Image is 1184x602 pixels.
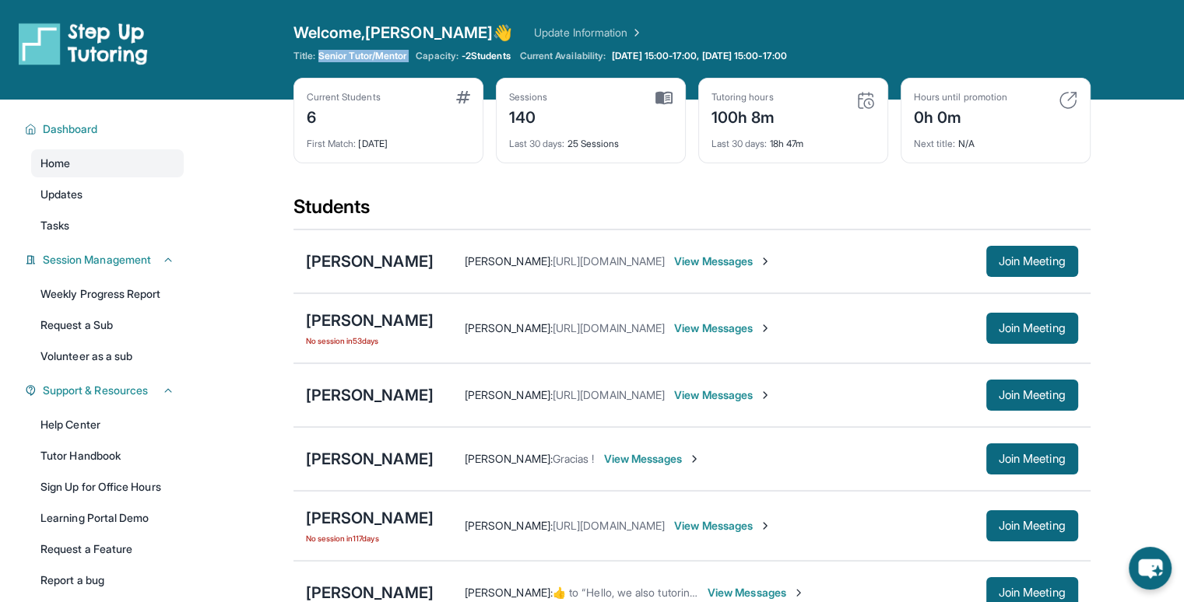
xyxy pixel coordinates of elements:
[999,390,1066,400] span: Join Meeting
[627,25,643,40] img: Chevron Right
[465,254,553,268] span: [PERSON_NAME] :
[306,310,434,331] div: [PERSON_NAME]
[553,388,665,401] span: [URL][DOMAIN_NAME]
[31,280,184,308] a: Weekly Progress Report
[509,128,673,150] div: 25 Sessions
[37,383,174,398] button: Support & Resources
[31,411,184,439] a: Help Center
[986,246,1078,277] button: Join Meeting
[31,473,184,501] a: Sign Up for Office Hours
[37,252,174,268] button: Session Management
[1059,91,1077,110] img: card
[603,451,701,467] span: View Messages
[759,255,771,268] img: Chevron-Right
[31,342,184,370] a: Volunteer as a sub
[986,443,1078,474] button: Join Meeting
[688,453,701,465] img: Chevron-Right
[43,252,151,268] span: Session Management
[986,380,1078,411] button: Join Meeting
[456,91,470,103] img: card
[43,121,98,137] span: Dashboard
[711,103,775,128] div: 100h 8m
[293,194,1091,229] div: Students
[520,50,606,62] span: Current Availability:
[31,566,184,594] a: Report a bug
[509,103,548,128] div: 140
[465,388,553,401] span: [PERSON_NAME] :
[307,91,381,103] div: Current Students
[553,254,665,268] span: [URL][DOMAIN_NAME]
[465,321,553,334] span: [PERSON_NAME] :
[465,586,553,599] span: [PERSON_NAME] :
[553,519,665,532] span: [URL][DOMAIN_NAME]
[674,320,771,336] span: View Messages
[40,218,69,233] span: Tasks
[999,454,1066,464] span: Join Meeting
[914,103,1007,128] div: 0h 0m
[465,452,553,465] span: [PERSON_NAME] :
[674,387,771,403] span: View Messages
[759,520,771,532] img: Chevron-Right
[986,313,1078,344] button: Join Meeting
[31,442,184,470] a: Tutor Handbook
[318,50,406,62] span: Senior Tutor/Mentor
[307,128,470,150] div: [DATE]
[306,448,434,470] div: [PERSON_NAME]
[609,50,790,62] a: [DATE] 15:00-17:00, [DATE] 15:00-17:00
[534,25,643,40] a: Update Information
[307,138,357,149] span: First Match :
[31,311,184,339] a: Request a Sub
[655,91,673,105] img: card
[914,128,1077,150] div: N/A
[553,452,595,465] span: Gracias !
[40,187,83,202] span: Updates
[711,91,775,103] div: Tutoring hours
[31,535,184,563] a: Request a Feature
[19,22,148,65] img: logo
[40,156,70,171] span: Home
[674,254,771,269] span: View Messages
[759,389,771,401] img: Chevron-Right
[1129,547,1172,590] button: chat-button
[306,384,434,406] div: [PERSON_NAME]
[914,138,956,149] span: Next title :
[306,250,434,272] div: [PERSON_NAME]
[509,91,548,103] div: Sessions
[31,180,184,208] a: Updates
[465,519,553,532] span: [PERSON_NAME] :
[999,588,1066,597] span: Join Meeting
[856,91,875,110] img: card
[306,532,434,544] span: No session in 117 days
[708,585,805,600] span: View Messages
[462,50,511,62] span: -2 Students
[293,50,315,62] span: Title:
[43,383,148,398] span: Support & Resources
[416,50,458,62] span: Capacity:
[711,128,875,150] div: 18h 47m
[293,22,513,44] span: Welcome, [PERSON_NAME] 👋
[307,103,381,128] div: 6
[553,321,665,334] span: [URL][DOMAIN_NAME]
[674,518,771,534] span: View Messages
[306,507,434,529] div: [PERSON_NAME]
[31,504,184,532] a: Learning Portal Demo
[509,138,565,149] span: Last 30 days :
[792,586,805,599] img: Chevron-Right
[553,586,1125,599] span: ​👍​ to “ Hello, we also tutoring [DATE] at 4:45pm. I’ve sent the meeting link here as well as you...
[986,510,1078,541] button: Join Meeting
[37,121,174,137] button: Dashboard
[999,521,1066,530] span: Join Meeting
[31,212,184,240] a: Tasks
[914,91,1007,103] div: Hours until promotion
[711,138,768,149] span: Last 30 days :
[306,334,434,347] span: No session in 53 days
[612,50,787,62] span: [DATE] 15:00-17:00, [DATE] 15:00-17:00
[759,322,771,334] img: Chevron-Right
[999,257,1066,266] span: Join Meeting
[999,324,1066,333] span: Join Meeting
[31,149,184,177] a: Home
